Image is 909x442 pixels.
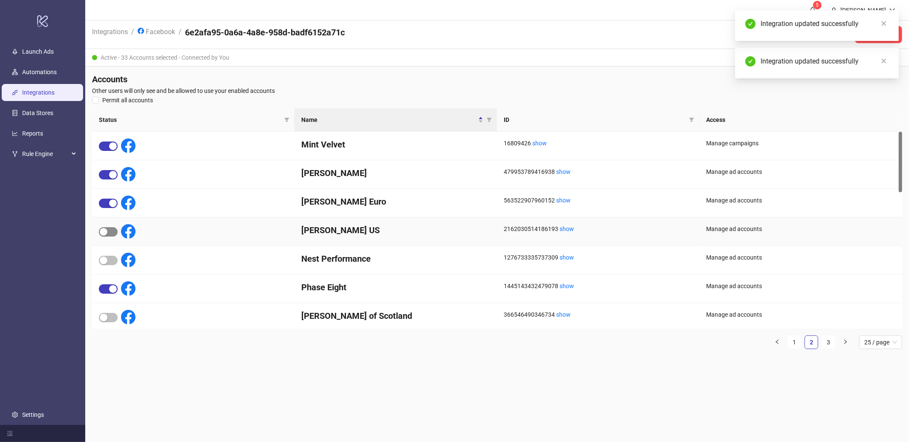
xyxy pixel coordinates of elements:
[745,19,756,29] span: check-circle
[504,115,686,124] span: ID
[839,335,852,349] button: right
[556,197,571,204] a: show
[504,139,693,148] div: 16809426
[185,26,345,38] h4: 6e2afa95-0a6a-4a8e-958d-badf6152a71c
[560,254,574,261] a: show
[839,335,852,349] li: Next Page
[485,113,493,126] span: filter
[706,139,895,148] div: Manage campaigns
[689,117,694,122] span: filter
[788,335,801,349] li: 1
[556,168,571,175] a: show
[889,7,895,13] span: down
[706,281,895,291] div: Manage ad accounts
[813,1,822,9] sup: 5
[864,336,897,349] span: 25 / page
[301,224,490,236] h4: [PERSON_NAME] US
[560,225,574,232] a: show
[805,336,818,349] a: 2
[745,56,756,66] span: check-circle
[810,7,816,13] span: bell
[761,56,889,66] div: Integration updated successfully
[131,26,134,43] li: /
[22,69,57,75] a: Automations
[859,335,902,349] div: Page Size
[770,335,784,349] li: Previous Page
[788,336,801,349] a: 1
[90,26,130,36] a: Integrations
[770,335,784,349] button: left
[761,19,889,29] div: Integration updated successfully
[560,283,574,289] a: show
[92,86,902,95] span: Other users will only see and be allowed to use your enabled accounts
[706,253,895,262] div: Manage ad accounts
[301,253,490,265] h4: Nest Performance
[294,108,497,132] th: Name
[22,110,53,116] a: Data Stores
[699,108,902,132] th: Access
[85,49,909,66] div: Active - 33 Accounts selected - Connected by You
[805,335,818,349] li: 2
[706,167,895,176] div: Manage ad accounts
[136,26,177,36] a: Facebook
[881,58,887,64] span: close
[775,339,780,344] span: left
[301,310,490,322] h4: [PERSON_NAME] of Scotland
[822,335,835,349] li: 3
[504,196,693,205] div: 563522907960152
[283,113,291,126] span: filter
[301,281,490,293] h4: Phase Eight
[687,113,696,126] span: filter
[92,73,902,85] h4: Accounts
[22,145,69,162] span: Rule Engine
[706,224,895,234] div: Manage ad accounts
[99,115,281,124] span: Status
[879,56,889,66] a: Close
[843,339,848,344] span: right
[301,115,476,124] span: Name
[99,95,156,105] span: Permit all accounts
[301,167,490,179] h4: [PERSON_NAME]
[487,117,492,122] span: filter
[706,310,895,319] div: Manage ad accounts
[881,20,887,26] span: close
[532,140,547,147] a: show
[504,310,693,319] div: 366546490346734
[504,167,693,176] div: 479953789416938
[12,151,18,157] span: fork
[22,411,44,418] a: Settings
[816,2,819,8] span: 5
[22,130,43,137] a: Reports
[284,117,289,122] span: filter
[301,139,490,150] h4: Mint Velvet
[879,19,889,28] a: Close
[822,336,835,349] a: 3
[837,6,889,15] div: [PERSON_NAME]
[179,26,182,43] li: /
[831,7,837,13] span: user
[301,196,490,208] h4: [PERSON_NAME] Euro
[504,224,693,234] div: 2162030514186193
[22,48,54,55] a: Launch Ads
[504,253,693,262] div: 1276733335737309
[706,196,895,205] div: Manage ad accounts
[504,281,693,291] div: 1445143432479078
[22,89,55,96] a: Integrations
[556,311,571,318] a: show
[7,430,13,436] span: menu-fold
